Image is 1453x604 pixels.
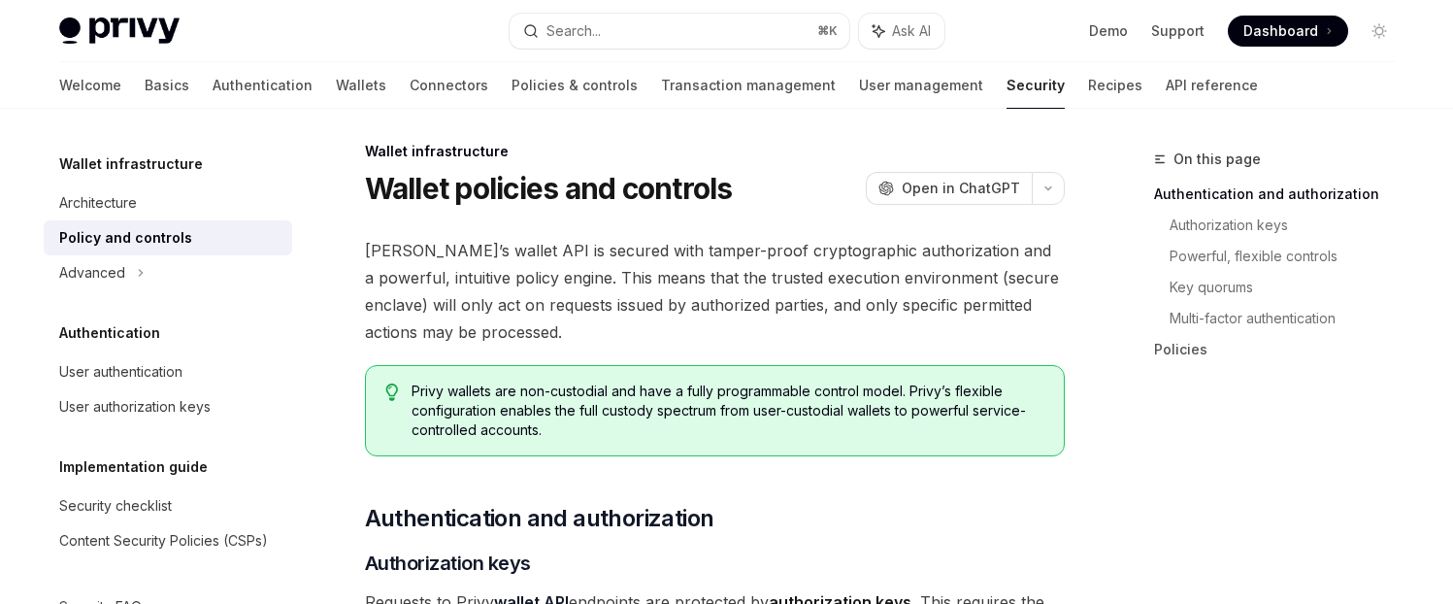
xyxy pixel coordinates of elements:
[1089,21,1128,41] a: Demo
[902,179,1020,198] span: Open in ChatGPT
[412,382,1043,440] span: Privy wallets are non-custodial and have a fully programmable control model. Privy’s flexible con...
[1243,21,1318,41] span: Dashboard
[59,226,192,250] div: Policy and controls
[44,185,292,220] a: Architecture
[1088,62,1142,109] a: Recipes
[44,523,292,558] a: Content Security Policies (CSPs)
[365,171,733,206] h1: Wallet policies and controls
[59,17,180,45] img: light logo
[59,261,125,285] div: Advanced
[1170,210,1410,241] a: Authorization keys
[1166,62,1258,109] a: API reference
[859,14,944,49] button: Ask AI
[44,488,292,523] a: Security checklist
[859,62,983,109] a: User management
[336,62,386,109] a: Wallets
[44,220,292,255] a: Policy and controls
[1173,148,1261,171] span: On this page
[59,360,182,384] div: User authentication
[661,62,836,109] a: Transaction management
[213,62,313,109] a: Authentication
[365,237,1065,346] span: [PERSON_NAME]’s wallet API is secured with tamper-proof cryptographic authorization and a powerfu...
[546,19,601,43] div: Search...
[410,62,488,109] a: Connectors
[1170,241,1410,272] a: Powerful, flexible controls
[44,389,292,424] a: User authorization keys
[59,62,121,109] a: Welcome
[365,503,714,534] span: Authentication and authorization
[59,494,172,518] div: Security checklist
[892,21,931,41] span: Ask AI
[59,455,208,479] h5: Implementation guide
[866,172,1032,205] button: Open in ChatGPT
[1170,303,1410,334] a: Multi-factor authentication
[145,62,189,109] a: Basics
[59,395,211,419] div: User authorization keys
[1007,62,1065,109] a: Security
[59,529,268,553] div: Content Security Policies (CSPs)
[1170,272,1410,303] a: Key quorums
[44,354,292,389] a: User authentication
[59,321,160,345] h5: Authentication
[59,191,137,215] div: Architecture
[365,142,1065,161] div: Wallet infrastructure
[1154,334,1410,365] a: Policies
[817,23,838,39] span: ⌘ K
[1228,16,1348,47] a: Dashboard
[385,384,399,401] svg: Tip
[512,62,638,109] a: Policies & controls
[1151,21,1205,41] a: Support
[1364,16,1395,47] button: Toggle dark mode
[365,550,531,577] span: Authorization keys
[510,14,849,49] button: Search...⌘K
[1154,179,1410,210] a: Authentication and authorization
[59,152,203,176] h5: Wallet infrastructure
